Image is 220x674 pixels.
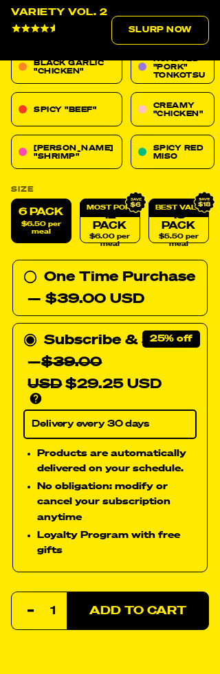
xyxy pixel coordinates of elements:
[19,592,87,631] input: quantity
[23,409,197,438] select: Subscribe & Save —$39.00 USD$29.25 USD Products are automatically delivered on your schedule. No ...
[11,8,107,17] div: Variety Vol. 2
[37,527,197,558] li: Loyalty Program with free gifts
[37,445,197,476] li: Products are automatically delivered on your schedule.
[156,232,201,247] span: $5.50 per meal
[111,16,209,45] a: Slurp Now
[11,92,122,126] a: Spicy "Beef"
[27,288,144,310] div: — $39.00 USD
[19,220,64,235] span: $6.50 per meal
[89,605,186,616] span: Add to Cart
[67,592,209,630] button: Add to Cart
[11,135,122,169] a: [PERSON_NAME] "Shrimp"
[37,478,197,524] li: No obligation: modify or cancel your subscription anytime
[27,355,102,391] del: $39.00 USD
[131,49,214,84] a: Roasted "Pork" Tonkotsu
[11,186,209,193] label: Size
[87,232,133,247] span: $6.00 per meal
[131,92,214,126] a: Creamy "Chicken"
[11,199,71,243] label: 6 Pack
[11,41,63,49] span: 4643 Reviews
[23,266,197,310] div: One Time Purchase
[80,199,140,243] a: 12 Pack$6.00 per meal
[44,329,179,351] div: Subscribe & Save
[7,610,148,667] iframe: Marketing Popup
[11,49,122,84] a: Black Garlic "Chicken"
[131,135,214,169] a: Spicy Red Miso
[148,199,209,243] a: 18 Pack$5.50 per meal
[27,351,197,395] div: — $29.25 USD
